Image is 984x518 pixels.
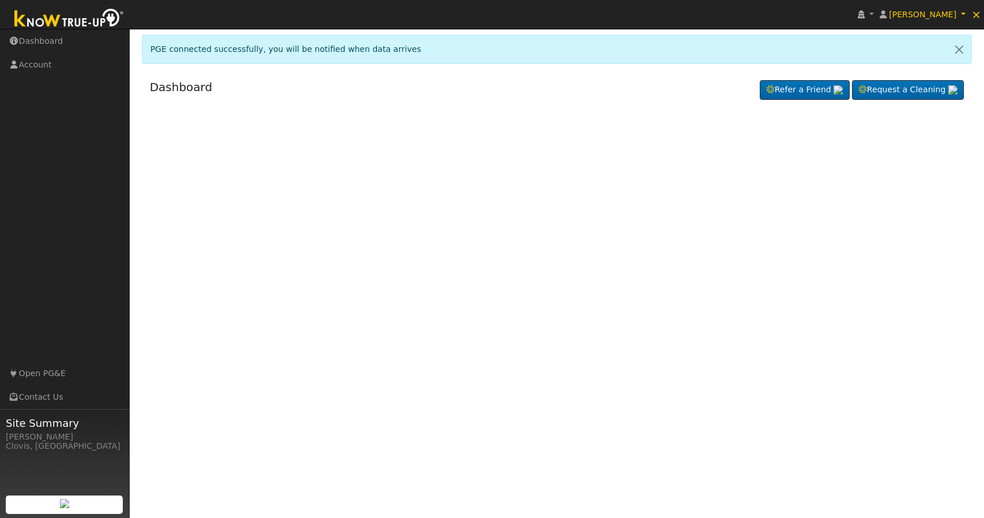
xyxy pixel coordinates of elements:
img: retrieve [834,85,843,95]
span: Site Summary [6,415,123,431]
div: Clovis, [GEOGRAPHIC_DATA] [6,440,123,452]
span: × [971,7,981,21]
a: Request a Cleaning [852,80,964,100]
img: retrieve [948,85,957,95]
a: Dashboard [150,80,213,94]
img: Know True-Up [9,6,130,32]
img: retrieve [60,499,69,508]
a: Close [947,35,971,63]
div: PGE connected successfully, you will be notified when data arrives [142,35,972,64]
span: [PERSON_NAME] [889,10,956,19]
div: [PERSON_NAME] [6,431,123,443]
a: Refer a Friend [760,80,850,100]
